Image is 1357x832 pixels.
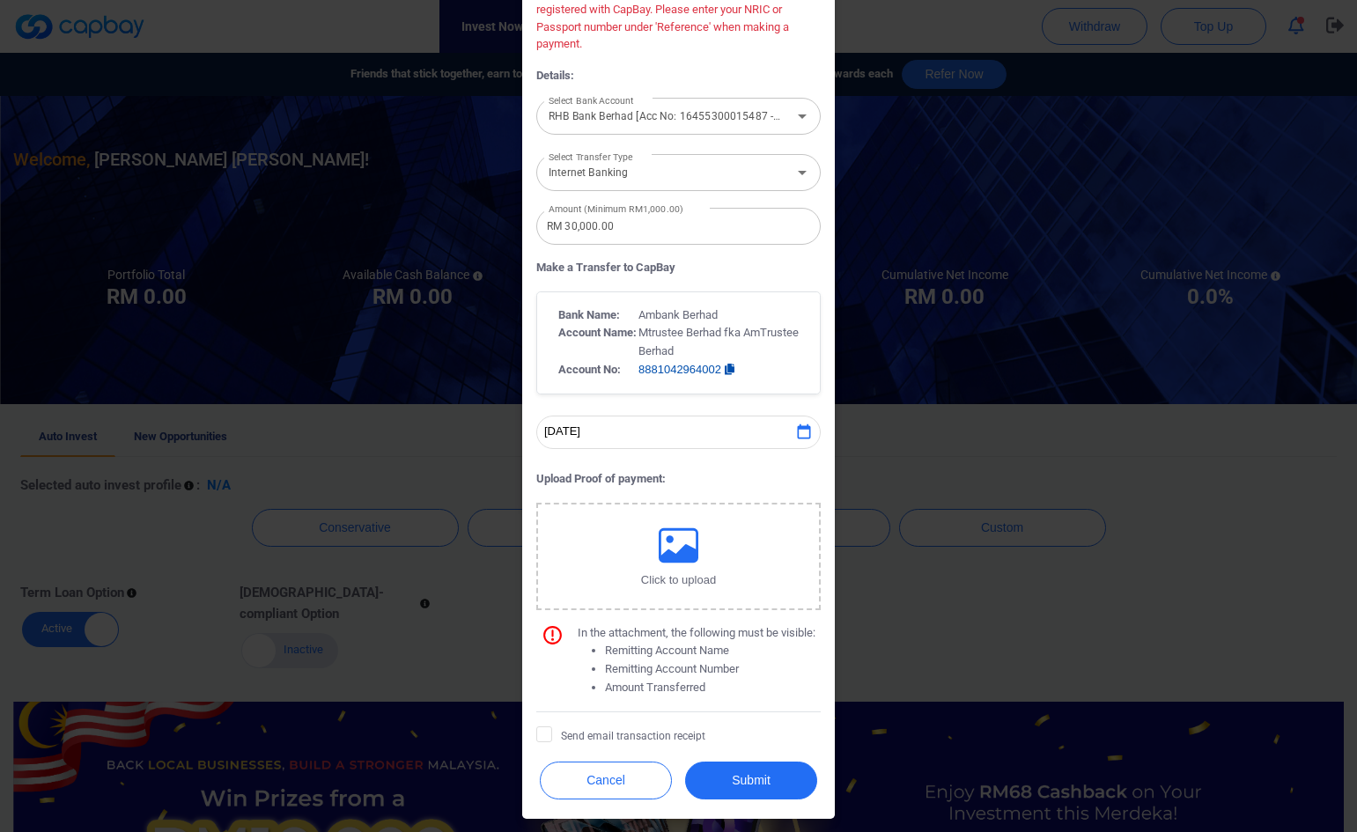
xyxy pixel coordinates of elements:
p: Bank Name: [558,306,638,325]
button: Click to upload [536,503,821,610]
button: Submit [685,762,817,799]
p: Mtrustee Berhad fka AmTrustee Berhad [638,324,799,361]
button: [DATE] [536,416,821,449]
label: Amount (Minimum RM1,000.00) [549,202,683,216]
label: Select Bank Account [549,89,634,112]
p: Account Name: [558,324,638,342]
span: Send email transaction receipt [536,726,705,744]
button: Cancel [540,762,672,799]
li: Remitting Account Name [605,642,815,660]
button: Open [790,160,815,185]
p: Details: [536,67,821,85]
button: 8881042964002 [638,364,734,377]
button: Open [790,104,815,129]
li: Remitting Account Number [605,660,815,679]
p: Ambank Berhad [638,306,799,325]
p: Account No: [558,361,638,379]
p: Click to upload [543,574,814,587]
li: Amount Transferred [605,679,815,697]
label: Select Transfer Type [549,145,633,168]
span: 8881042964002 [638,363,734,376]
p: In the attachment, the following must be visible: [578,624,815,643]
p: Upload Proof of payment: [536,470,821,489]
p: Make a Transfer to CapBay [536,259,821,277]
